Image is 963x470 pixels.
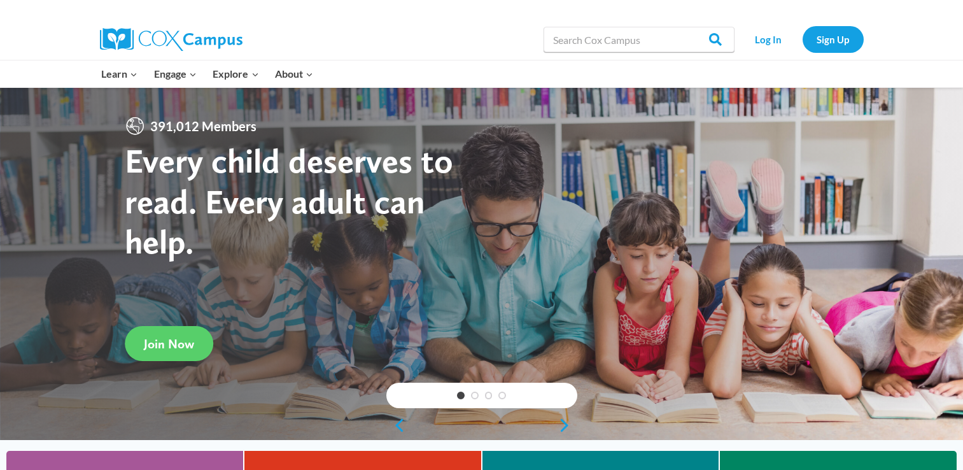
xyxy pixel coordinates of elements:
a: Join Now [125,326,213,361]
nav: Primary Navigation [94,61,321,87]
span: About [275,66,313,82]
a: Sign Up [803,26,864,52]
a: 1 [457,392,465,399]
a: next [558,418,577,433]
span: Explore [213,66,258,82]
a: 4 [498,392,506,399]
span: Join Now [144,336,194,352]
input: Search Cox Campus [544,27,735,52]
nav: Secondary Navigation [741,26,864,52]
img: Cox Campus [100,28,243,51]
a: 2 [471,392,479,399]
strong: Every child deserves to read. Every adult can help. [125,140,453,262]
div: content slider buttons [386,413,577,438]
span: Engage [154,66,197,82]
span: 391,012 Members [145,116,262,136]
a: Log In [741,26,796,52]
a: previous [386,418,405,433]
a: 3 [485,392,493,399]
span: Learn [101,66,137,82]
